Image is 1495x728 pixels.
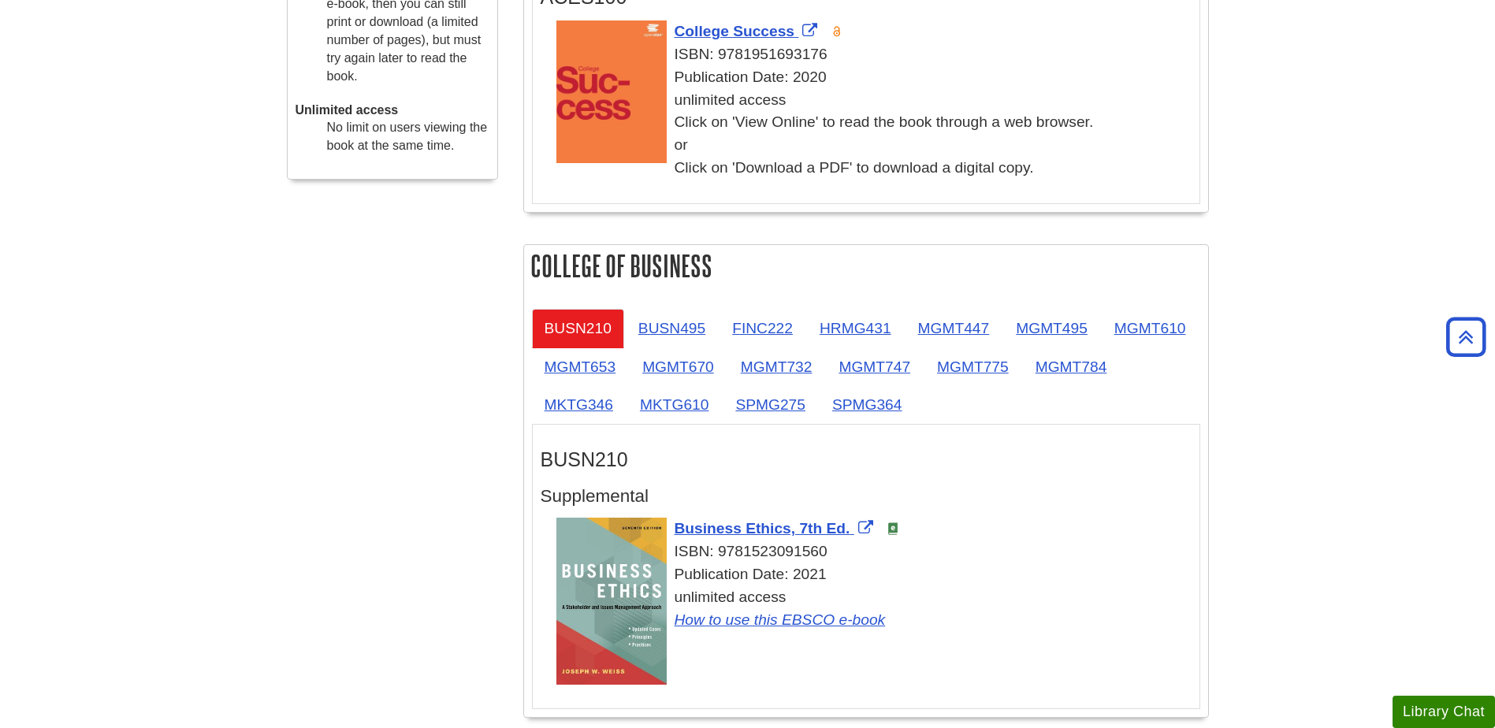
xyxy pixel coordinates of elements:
[630,347,727,386] a: MGMT670
[807,309,904,347] a: HRMG431
[1003,309,1100,347] a: MGMT495
[556,43,1192,66] div: ISBN: 9781951693176
[541,448,1192,471] h3: BUSN210
[924,347,1021,386] a: MGMT775
[826,347,923,386] a: MGMT747
[541,487,1192,507] h4: Supplemental
[556,89,1192,180] div: unlimited access Click on 'View Online' to read the book through a web browser. or Click on 'Down...
[675,23,822,39] a: Link opens in new window
[887,522,899,535] img: e-Book
[820,385,915,424] a: SPMG364
[556,586,1192,632] div: unlimited access
[556,66,1192,89] div: Publication Date: 2020
[296,102,489,120] dt: Unlimited access
[1441,326,1491,347] a: Back to Top
[831,25,843,38] img: Open Access
[906,309,1002,347] a: MGMT447
[728,347,825,386] a: MGMT732
[524,245,1208,287] h2: College of Business
[1102,309,1199,347] a: MGMT610
[723,385,818,424] a: SPMG275
[627,385,721,424] a: MKTG610
[532,309,624,347] a: BUSN210
[626,309,718,347] a: BUSN495
[556,563,1192,586] div: Publication Date: 2021
[556,540,1192,563] div: ISBN: 9781523091560
[675,23,795,39] span: College Success
[1393,696,1495,728] button: Library Chat
[675,520,850,537] span: Business Ethics, 7th Ed.
[556,518,667,685] img: Cover Art
[1023,347,1120,386] a: MGMT784
[327,119,489,155] dd: No limit on users viewing the book at the same time.
[532,347,629,386] a: MGMT653
[675,611,886,628] a: How to use this EBSCO e-book
[532,385,626,424] a: MKTG346
[675,520,877,537] a: Link opens in new window
[556,20,667,163] img: Cover Art
[720,309,805,347] a: FINC222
